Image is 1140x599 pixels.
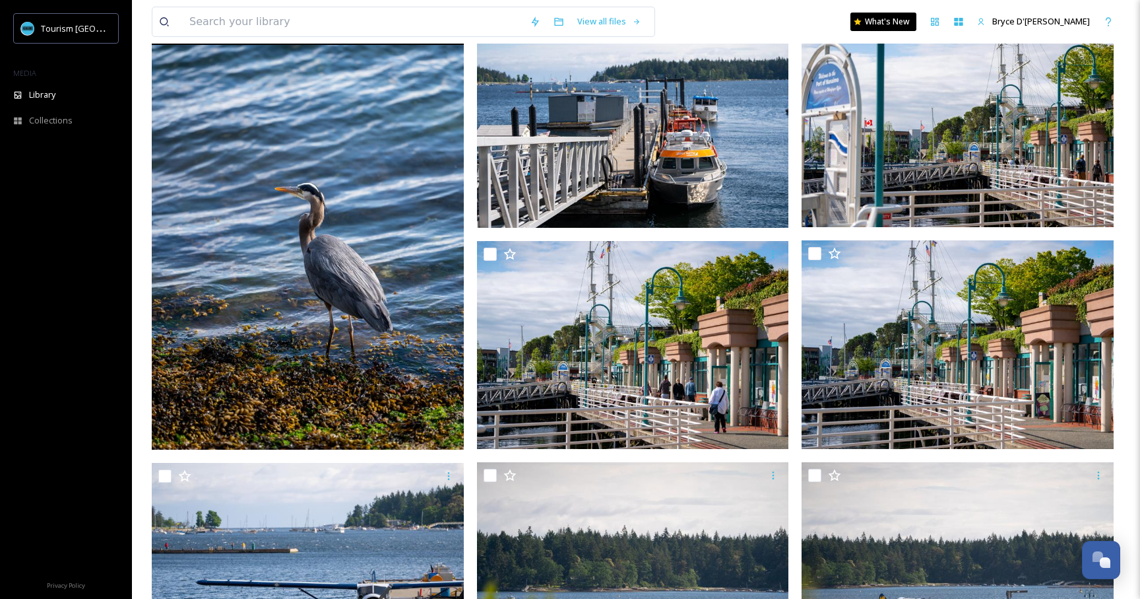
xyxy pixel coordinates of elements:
span: Collections [29,114,73,127]
img: TMC03812.jpg [477,19,789,228]
img: TMC03805.jpg [802,240,1114,449]
button: Open Chat [1082,541,1120,579]
img: TMC03809.jpg [477,241,789,450]
span: Library [29,88,55,101]
img: tourism_nanaimo_logo.jpeg [21,22,34,35]
a: View all files [571,9,648,34]
span: Privacy Policy [47,581,85,590]
a: Privacy Policy [47,577,85,592]
img: TMC03811.jpg [802,19,1114,228]
a: What's New [850,13,916,31]
input: Search your library [183,7,523,36]
span: Tourism [GEOGRAPHIC_DATA] [41,22,159,34]
span: Bryce D'[PERSON_NAME] [992,15,1090,27]
a: Bryce D'[PERSON_NAME] [970,9,1096,34]
span: MEDIA [13,68,36,78]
